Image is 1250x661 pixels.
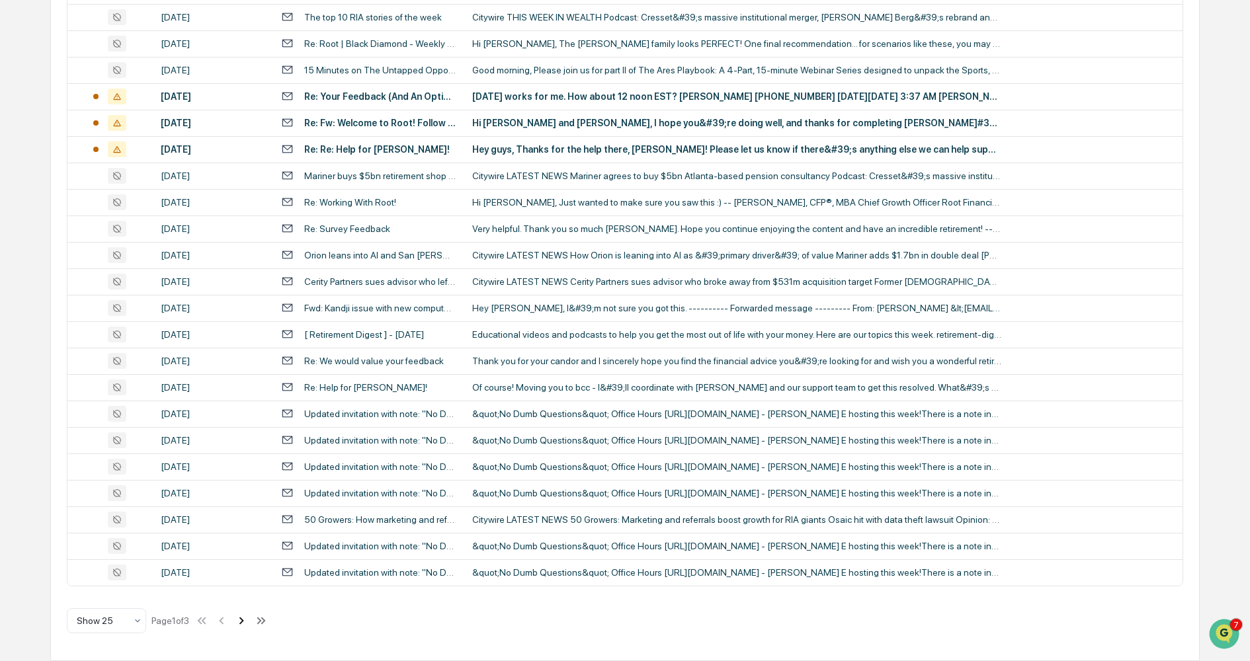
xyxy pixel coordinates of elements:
iframe: Open customer support [1208,617,1243,653]
div: Hi [PERSON_NAME], The [PERSON_NAME] family looks PERFECT! One final recommendation... for scenari... [472,38,1001,49]
div: Re: Survey Feedback [304,223,390,234]
span: Pylon [132,328,160,338]
div: Re: Root | Black Diamond - Weekly Call - Schema & Householding 7/21 [304,38,456,49]
div: [DATE] [161,223,265,234]
span: Preclearance [26,270,85,284]
div: Fwd: Kandji issue with new computers [304,303,456,313]
div: Re: Help for [PERSON_NAME]! [304,382,427,393]
div: Updated invitation with note: "No Dumb Questions" Office Hours @ [DATE] 12pm - 12:45pm (PDT) ([PE... [304,488,456,498]
span: • [110,180,114,190]
div: Re: Working With Root! [304,197,396,208]
span: [PERSON_NAME] [41,215,107,226]
div: Citywire LATEST NEWS How Orion is leaning into AI as &#39;primary driver&#39; of value Mariner ad... [472,250,1001,260]
div: Updated invitation with note: "No Dumb Questions" Office Hours @ [DATE] 3pm - 3:45pm (EDT) ([PERS... [304,567,456,578]
div: Very helpful. Thank you so much [PERSON_NAME]. Hope you continue enjoying the content and have an... [472,223,1001,234]
div: Updated invitation with note: "No Dumb Questions" Office Hours @ [DATE] 2pm - 2:45pm (CDT) ([PERS... [304,461,456,472]
a: Powered byPylon [93,327,160,338]
div: Citywire LATEST NEWS 50 Growers: Marketing and referrals boost growth for RIA giants Osaic hit wi... [472,514,1001,525]
div: Thank you for your candor and I sincerely hope you find the financial advice you&#39;re looking f... [472,356,1001,366]
img: 1746055101610-c473b297-6a78-478c-a979-82029cc54cd1 [26,216,37,227]
div: [DATE] [161,65,265,75]
div: The top 10 RIA stories of the week [304,12,442,22]
span: [PERSON_NAME] [41,180,107,190]
span: • [110,215,114,226]
span: [DATE] [117,180,144,190]
span: Attestations [109,270,164,284]
div: Hey guys, Thanks for the help there, [PERSON_NAME]! Please let us know if there&#39;s anything el... [472,144,1001,155]
div: [DATE] [161,12,265,22]
div: Start new chat [60,101,217,114]
input: Clear [34,60,218,74]
div: Cerity Partners sues advisor who left amid acquisition / [DEMOGRAPHIC_DATA] advisors who joined L... [304,276,456,287]
div: [DATE] [161,171,265,181]
div: Re: Re: Help for [PERSON_NAME]! [304,144,450,155]
span: [DATE] [117,215,144,226]
div: Citywire LATEST NEWS Cerity Partners sues advisor who broke away from $531m acquisition target Fo... [472,276,1001,287]
div: &quot;No Dumb Questions&quot; Office Hours [URL][DOMAIN_NAME] - [PERSON_NAME] E hosting this week... [472,567,1001,578]
img: 8933085812038_c878075ebb4cc5468115_72.jpg [28,101,52,125]
div: [DATE] [161,408,265,419]
div: Re: We would value your feedback [304,356,444,366]
div: [DATE] [161,382,265,393]
div: Citywire THIS WEEK IN WEALTH Podcast: Cresset&#39;s massive institutional merger, [PERSON_NAME] B... [472,12,1001,22]
div: [DATE] [161,144,265,155]
div: Hey [PERSON_NAME], I&#39;m not sure you got this. ---------- Forwarded message --------- From: [P... [472,303,1001,313]
button: See all [205,144,241,160]
div: Hi [PERSON_NAME] and [PERSON_NAME], I hope you&#39;re doing well, and thanks for completing [PERS... [472,118,1001,128]
div: [DATE] [161,118,265,128]
div: [DATE] [161,329,265,340]
div: We're available if you need us! [60,114,182,125]
div: Updated invitation with note: "No Dumb Questions" Office Hours @ [DATE] 3pm - 3:45pm (EDT) ([PERS... [304,408,456,419]
div: [DATE] [161,488,265,498]
div: &quot;No Dumb Questions&quot; Office Hours [URL][DOMAIN_NAME] - [PERSON_NAME] E hosting this week... [472,408,1001,419]
div: [DATE] [161,303,265,313]
div: Page 1 of 3 [151,615,189,626]
div: Past conversations [13,147,89,157]
a: 🔎Data Lookup [8,290,89,314]
img: 1746055101610-c473b297-6a78-478c-a979-82029cc54cd1 [13,101,37,125]
div: Updated invitation with note: "No Dumb Questions" Office Hours @ [DATE] 3pm - 3:45pm (EDT) ([PERS... [304,435,456,446]
div: Citywire LATEST NEWS Mariner agrees to buy $5bn Atlanta-based pension consultancy Podcast: Cresse... [472,171,1001,181]
div: &quot;No Dumb Questions&quot; Office Hours [URL][DOMAIN_NAME] - [PERSON_NAME] E hosting this week... [472,435,1001,446]
div: [DATE] [161,435,265,446]
div: Re: Fw: Welcome to Root! Follow up and next steps [304,118,456,128]
div: [DATE] [161,541,265,551]
div: [DATE] [161,276,265,287]
div: &quot;No Dumb Questions&quot; Office Hours [URL][DOMAIN_NAME] - [PERSON_NAME] E hosting this week... [472,541,1001,551]
span: Data Lookup [26,295,83,309]
button: Start new chat [225,105,241,121]
div: Educational videos and podcasts to help you get the most out of life with your money. Here are ou... [472,329,1001,340]
div: [DATE] [161,250,265,260]
div: 🗄️ [96,272,106,282]
div: Hi [PERSON_NAME], Just wanted to make sure you saw this :) -- [PERSON_NAME], CFP®, MBA Chief Grow... [472,197,1001,208]
div: Good morning, Please join us for part II of The Ares Playbook: A 4-Part, 15-minute Webinar Series... [472,65,1001,75]
div: [DATE] works for me. How about 12 noon EST? [PERSON_NAME] [PHONE_NUMBER] [DATE][DATE] 3:37 AM [PE... [472,91,1001,102]
div: Re: Your Feedback (And An Option) [304,91,456,102]
div: [DATE] [161,38,265,49]
div: [DATE] [161,356,265,366]
div: 50 Growers: How marketing and referrals fuel America's biggest RIAs / Credit union sues Osaic, al... [304,514,456,525]
div: 15 Minutes on The Untapped Opportunity in Adjacent Sports Media & Entertainment Sectors | The Are... [304,65,456,75]
a: 🖐️Preclearance [8,265,91,289]
div: &quot;No Dumb Questions&quot; Office Hours [URL][DOMAIN_NAME] - [PERSON_NAME] E hosting this week... [472,461,1001,472]
div: &quot;No Dumb Questions&quot; Office Hours [URL][DOMAIN_NAME] - [PERSON_NAME] E hosting this week... [472,488,1001,498]
div: [DATE] [161,567,265,578]
div: [DATE] [161,514,265,525]
img: Alexandra Stickelman [13,167,34,188]
div: Updated invitation with note: "No Dumb Questions" Office Hours @ [DATE] 3pm - 3:45pm (EDT) ([PERS... [304,541,456,551]
div: Orion leans into AI and San [PERSON_NAME] expansion / Mariner adds $1.7bn in double deal / What's... [304,250,456,260]
div: Of course! Moving you to bcc - I&#39;ll coordinate with [PERSON_NAME] and our support team to get... [472,382,1001,393]
div: [DATE] [161,91,265,102]
div: Mariner buys $5bn retirement shop / Opinion: Why selling your RIA doesn't have to equal an exit [304,171,456,181]
a: 🗄️Attestations [91,265,169,289]
div: [ Retirement Digest ] - [DATE] [304,329,424,340]
div: 🖐️ [13,272,24,282]
div: 🔎 [13,297,24,307]
div: [DATE] [161,461,265,472]
div: [DATE] [161,197,265,208]
p: How can we help? [13,28,241,49]
img: Jack Rasmussen [13,203,34,224]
